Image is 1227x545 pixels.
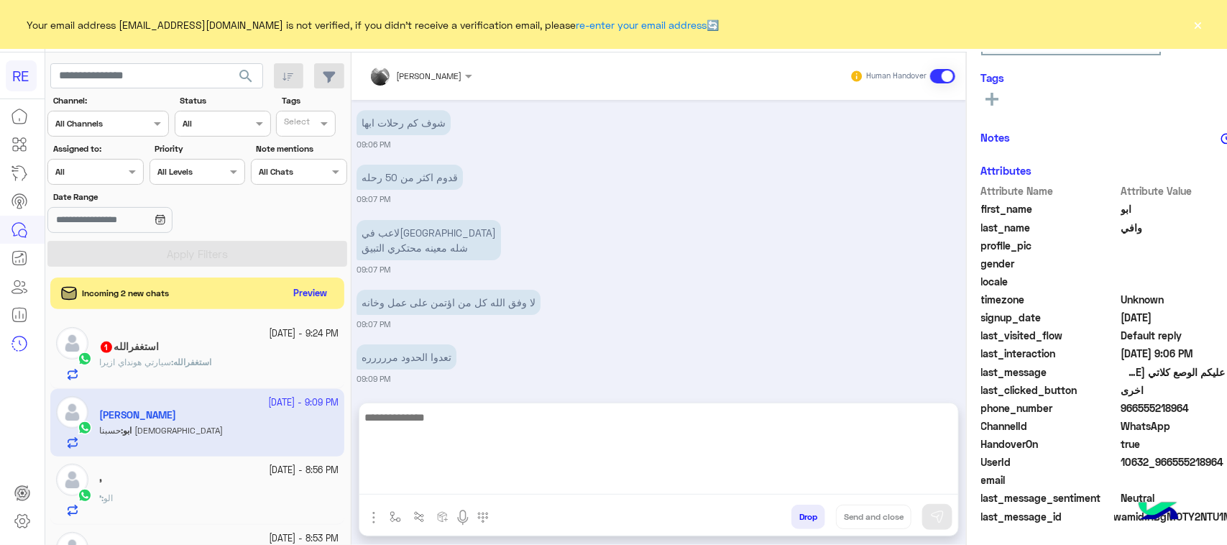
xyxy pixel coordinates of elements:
label: Note mentions [256,142,345,155]
img: hulul-logo.png [1134,487,1184,538]
button: Apply Filters [47,241,347,267]
small: 09:07 PM [357,264,390,275]
span: last_message_sentiment [981,490,1118,505]
small: 09:07 PM [357,319,390,330]
label: Priority [155,142,244,155]
button: Send and close [836,505,911,529]
button: Trigger scenario [407,505,431,528]
button: select flow [383,505,407,528]
label: Assigned to: [53,142,142,155]
span: phone_number [981,400,1118,416]
small: Human Handover [867,70,927,82]
img: WhatsApp [78,488,92,503]
button: Preview [288,283,334,304]
h5: ' [99,477,102,490]
p: 1/10/2025, 9:07 PM [357,290,541,315]
label: Channel: [53,94,167,107]
img: send message [930,510,945,524]
div: Select [282,115,310,132]
img: send voice note [454,509,472,526]
small: 09:09 PM [357,373,390,385]
h5: استغفرالله [99,341,159,353]
span: last_interaction [981,346,1118,361]
button: search [229,63,264,94]
img: select flow [390,511,401,523]
span: HandoverOn [981,436,1118,452]
p: 1/10/2025, 9:07 PM [357,165,463,190]
span: timezone [981,292,1118,307]
span: last_message [981,365,1118,380]
img: send attachment [365,509,382,526]
span: locale [981,274,1118,289]
span: last_clicked_button [981,383,1118,398]
img: create order [437,511,449,523]
span: first_name [981,201,1118,216]
span: last_message_id [981,509,1111,524]
small: [DATE] - 8:56 PM [269,464,339,477]
p: 1/10/2025, 9:09 PM [357,344,456,370]
button: create order [431,505,454,528]
label: Status [180,94,269,107]
a: re-enter your email address [576,19,707,31]
span: Attribute Name [981,183,1118,198]
span: الو [104,493,113,503]
small: [DATE] - 9:24 PM [269,327,339,341]
span: استغفرالله [173,357,211,367]
span: last_name [981,220,1118,235]
span: search [237,68,254,85]
img: defaultAdmin.png [56,464,88,496]
img: WhatsApp [78,352,92,366]
span: Your email address [EMAIL_ADDRESS][DOMAIN_NAME] is not verified, if you didn't receive a verifica... [27,17,720,32]
span: email [981,472,1118,487]
div: RE [6,60,37,91]
button: × [1191,17,1205,32]
img: defaultAdmin.png [56,327,88,359]
b: : [99,493,104,503]
h6: Attributes [981,164,1032,177]
label: Date Range [53,191,244,203]
img: Trigger scenario [413,511,425,523]
button: Drop [791,505,825,529]
p: 1/10/2025, 9:06 PM [357,110,451,135]
p: 1/10/2025, 9:07 PM [357,220,501,260]
span: profile_pic [981,238,1118,253]
span: gender [981,256,1118,271]
small: 09:07 PM [357,193,390,205]
span: UserId [981,454,1118,470]
span: signup_date [981,310,1118,325]
span: ' [99,493,101,503]
span: [PERSON_NAME] [396,70,461,81]
small: 09:06 PM [357,139,390,150]
span: سيارتي هونداي ازيرا [99,357,171,367]
img: make a call [477,512,489,523]
span: ChannelId [981,418,1118,434]
span: last_visited_flow [981,328,1118,343]
span: Incoming 2 new chats [83,287,170,300]
label: Tags [282,94,346,107]
h6: Notes [981,131,1011,144]
span: 1 [101,342,112,353]
b: : [171,357,211,367]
